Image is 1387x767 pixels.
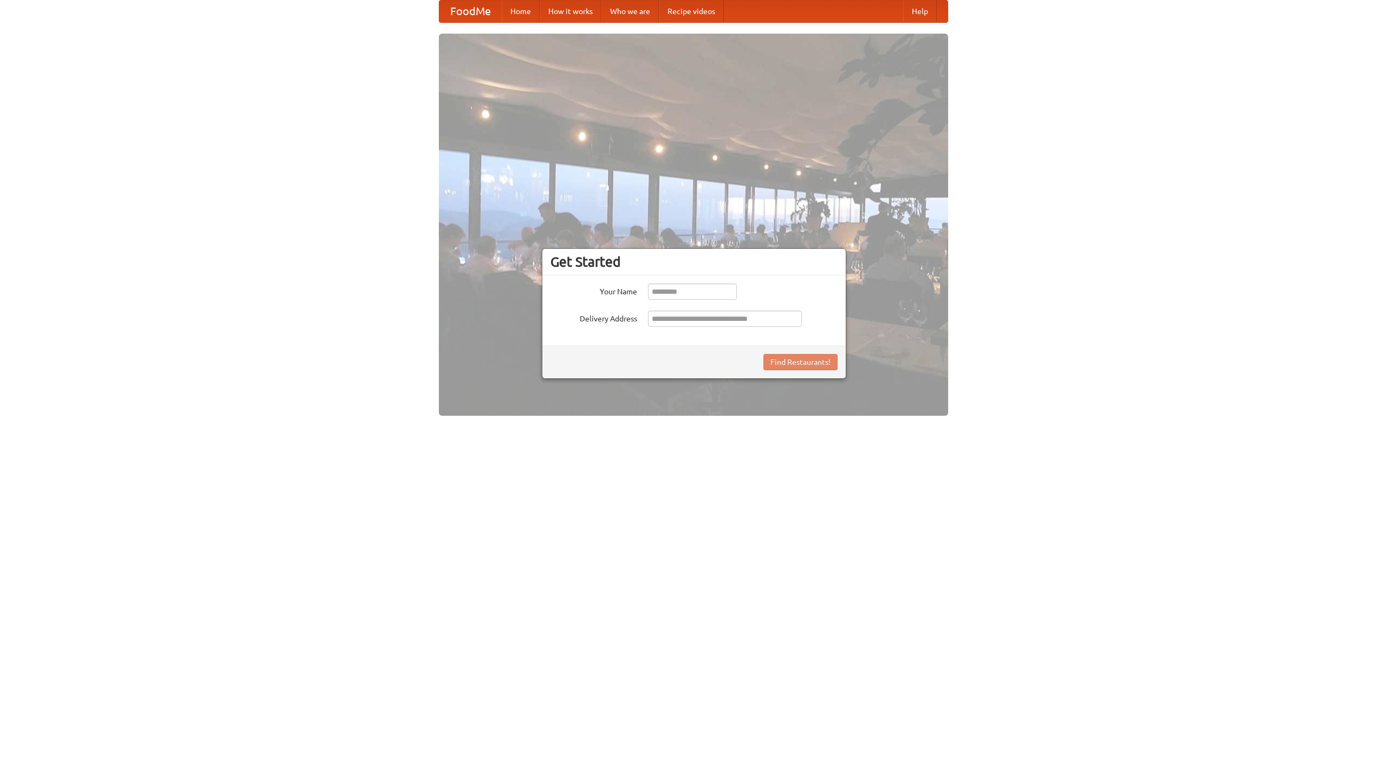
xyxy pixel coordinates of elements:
a: FoodMe [439,1,502,22]
a: Recipe videos [659,1,724,22]
a: How it works [540,1,601,22]
a: Who we are [601,1,659,22]
button: Find Restaurants! [763,354,838,370]
label: Delivery Address [550,311,637,324]
a: Help [903,1,937,22]
label: Your Name [550,283,637,297]
h3: Get Started [550,254,838,270]
a: Home [502,1,540,22]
